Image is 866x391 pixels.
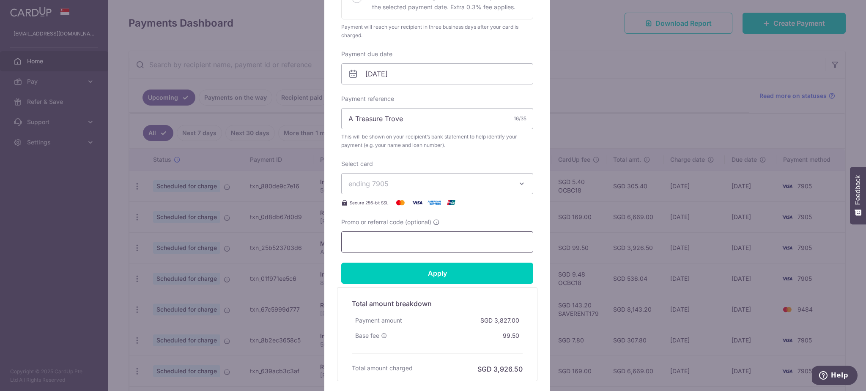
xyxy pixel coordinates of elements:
label: Select card [341,160,373,168]
span: Feedback [854,175,862,205]
div: Payment amount [352,313,406,328]
span: Secure 256-bit SSL [350,199,389,206]
img: Mastercard [392,198,409,208]
label: Payment due date [341,50,392,58]
img: Visa [409,198,426,208]
div: Payment will reach your recipient in three business days after your card is charged. [341,23,533,40]
span: ending 7905 [348,179,389,188]
span: Promo or referral code (optional) [341,218,431,226]
div: 16/35 [514,114,526,123]
h6: Total amount charged [352,364,413,372]
input: DD / MM / YYYY [341,63,533,84]
img: UnionPay [443,198,460,208]
iframe: Opens a widget where you can find more information [812,366,858,387]
h6: SGD 3,926.50 [477,364,523,374]
button: ending 7905 [341,173,533,194]
span: Base fee [355,331,379,340]
img: American Express [426,198,443,208]
label: Payment reference [341,95,394,103]
h5: Total amount breakdown [352,299,523,309]
input: Apply [341,263,533,284]
div: SGD 3,827.00 [477,313,523,328]
button: Feedback - Show survey [850,167,866,224]
div: 99.50 [499,328,523,343]
span: This will be shown on your recipient’s bank statement to help identify your payment (e.g. your na... [341,133,533,149]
